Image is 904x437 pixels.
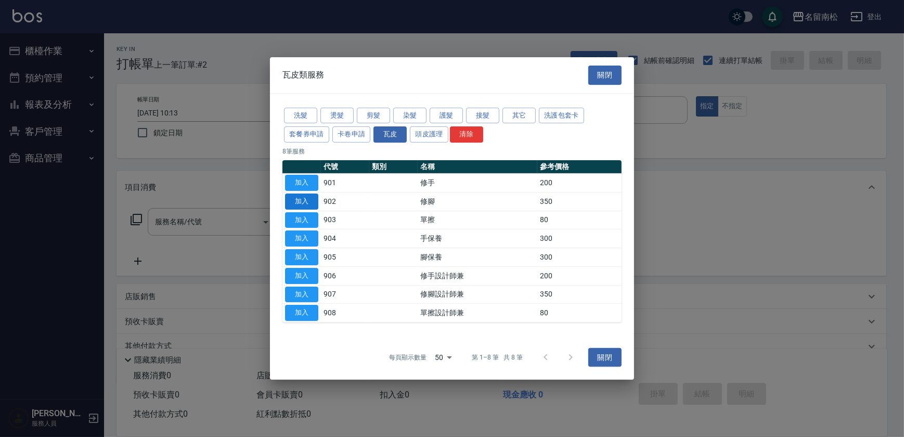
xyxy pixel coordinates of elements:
[418,229,537,248] td: 手保養
[285,230,318,247] button: 加入
[284,107,317,123] button: 洗髮
[537,211,622,229] td: 80
[418,248,537,266] td: 腳保養
[285,286,318,302] button: 加入
[431,343,456,371] div: 50
[537,266,622,285] td: 200
[282,147,622,156] p: 8 筆服務
[321,229,369,248] td: 904
[282,70,324,80] span: 瓦皮類服務
[472,353,523,362] p: 第 1–8 筆 共 8 筆
[410,126,448,143] button: 頭皮護理
[450,126,483,143] button: 清除
[321,248,369,266] td: 905
[537,248,622,266] td: 300
[321,173,369,192] td: 901
[321,304,369,323] td: 908
[321,160,369,174] th: 代號
[537,285,622,304] td: 350
[418,285,537,304] td: 修腳設計師兼
[588,348,622,367] button: 關閉
[357,107,390,123] button: 剪髮
[373,126,407,143] button: 瓦皮
[418,173,537,192] td: 修手
[285,175,318,191] button: 加入
[389,353,427,362] p: 每頁顯示數量
[466,107,499,123] button: 接髮
[537,304,622,323] td: 80
[285,268,318,284] button: 加入
[332,126,371,143] button: 卡卷申請
[321,285,369,304] td: 907
[321,266,369,285] td: 906
[418,304,537,323] td: 單擦設計師兼
[285,212,318,228] button: 加入
[418,211,537,229] td: 單擦
[369,160,418,174] th: 類別
[537,229,622,248] td: 300
[285,249,318,265] button: 加入
[321,211,369,229] td: 903
[537,192,622,211] td: 350
[418,160,537,174] th: 名稱
[502,107,536,123] button: 其它
[285,305,318,321] button: 加入
[430,107,463,123] button: 護髮
[418,192,537,211] td: 修腳
[537,173,622,192] td: 200
[321,192,369,211] td: 902
[537,160,622,174] th: 參考價格
[284,126,329,143] button: 套餐券申請
[285,194,318,210] button: 加入
[588,66,622,85] button: 關閉
[320,107,354,123] button: 燙髮
[418,266,537,285] td: 修手設計師兼
[539,107,584,123] button: 洗護包套卡
[393,107,427,123] button: 染髮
